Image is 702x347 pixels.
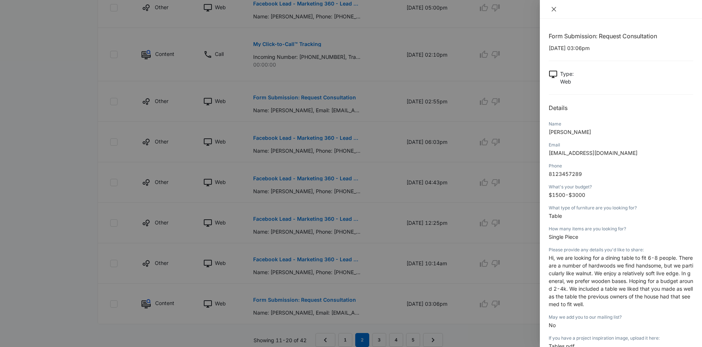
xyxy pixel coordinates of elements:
p: Type : [560,70,574,78]
div: If you have a project inspiration image, upload it here: [549,335,693,341]
span: [PERSON_NAME] [549,129,591,135]
span: 8123457289 [549,171,582,177]
div: Phone [549,163,693,169]
div: Keywords by Traffic [81,43,124,48]
img: tab_domain_overview_orange.svg [20,43,26,49]
div: Domain Overview [28,43,66,48]
span: Hi, we are looking for a dining table to fit 6-8 people. There are a number of hardwoods we find ... [549,255,693,307]
span: Single Piece [549,234,578,240]
div: Email [549,142,693,148]
h2: Details [549,103,693,112]
div: Please provide any details you'd like to share: [549,247,693,253]
p: Web [560,78,574,85]
div: Name [549,121,693,127]
span: $1500-$3000 [549,192,585,198]
img: tab_keywords_by_traffic_grey.svg [73,43,79,49]
div: How many items are you looking for? [549,226,693,232]
img: logo_orange.svg [12,12,18,18]
h1: Form Submission: Request Consultation [549,32,693,40]
div: v 4.0.25 [21,12,36,18]
button: Close [549,6,559,13]
span: Table [549,213,562,219]
img: website_grey.svg [12,19,18,25]
div: Domain: [DOMAIN_NAME] [19,19,81,25]
span: [EMAIL_ADDRESS][DOMAIN_NAME] [549,150,638,156]
div: May we add you to our mailing list? [549,314,693,321]
div: What's your budget? [549,184,693,190]
div: What type of furniture are you looking for? [549,205,693,211]
span: No [549,322,556,328]
p: [DATE] 03:06pm [549,44,693,52]
span: close [551,6,557,12]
